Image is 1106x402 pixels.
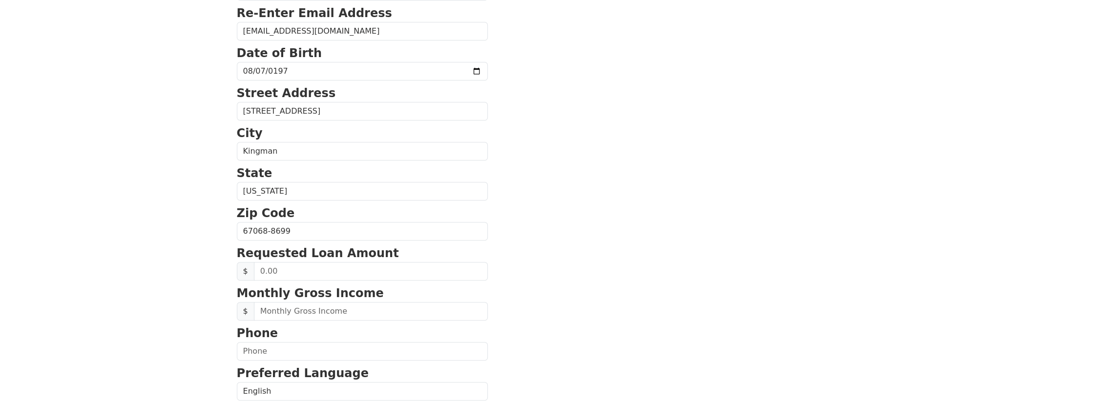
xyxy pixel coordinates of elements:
strong: Preferred Language [237,366,369,380]
input: 0.00 [254,262,488,281]
span: $ [237,262,254,281]
input: Monthly Gross Income [254,302,488,321]
input: Re-Enter Email Address [237,22,488,40]
strong: City [237,126,263,140]
input: Zip Code [237,222,488,241]
span: $ [237,302,254,321]
strong: Street Address [237,86,336,100]
strong: Re-Enter Email Address [237,6,392,20]
input: Street Address [237,102,488,121]
input: Phone [237,342,488,361]
strong: Phone [237,326,278,340]
strong: Zip Code [237,206,295,220]
strong: State [237,166,272,180]
input: City [237,142,488,161]
strong: Requested Loan Amount [237,246,399,260]
strong: Date of Birth [237,46,322,60]
p: Monthly Gross Income [237,284,488,302]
